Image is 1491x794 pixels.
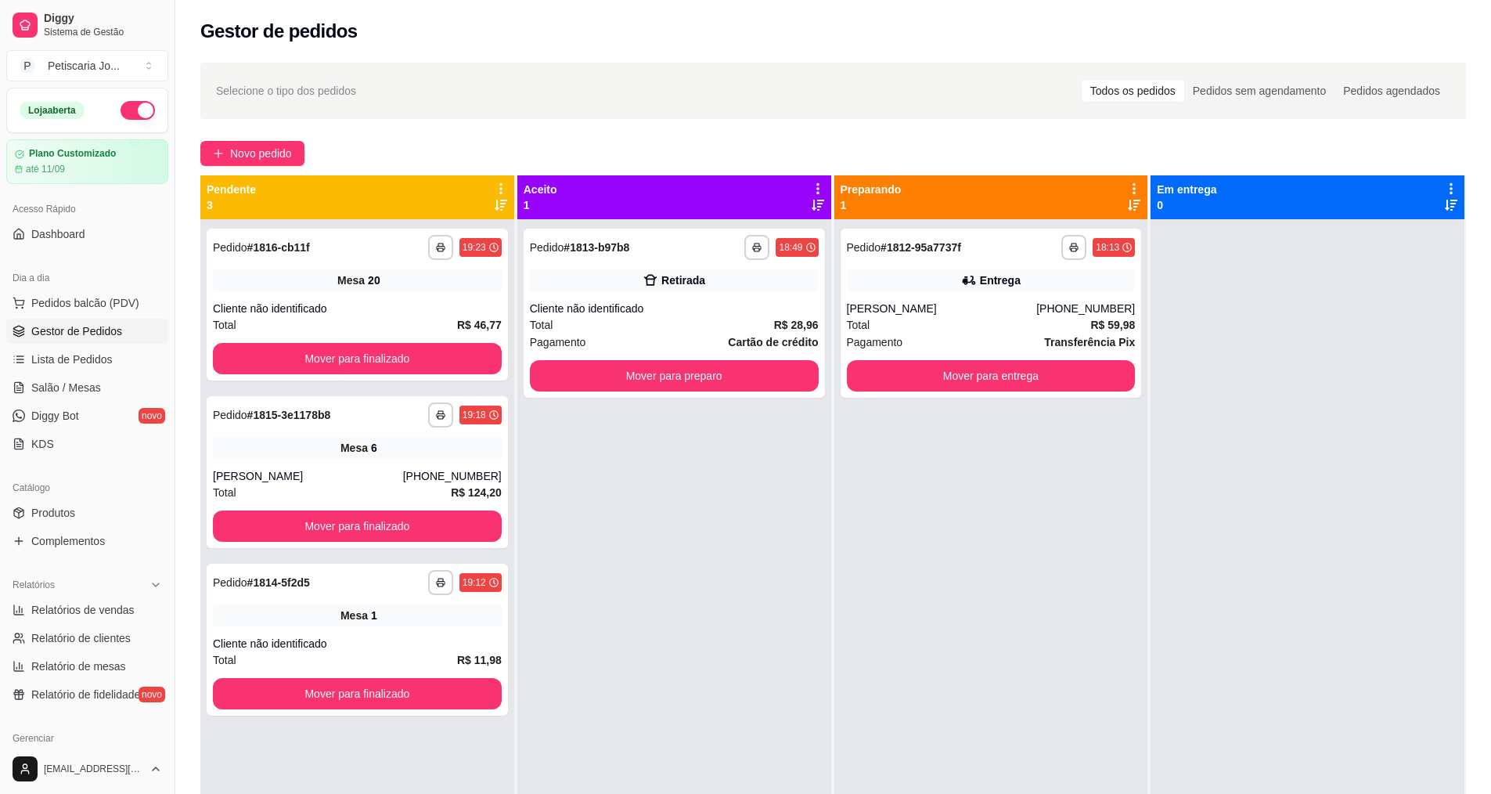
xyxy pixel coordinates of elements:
p: Pendente [207,182,256,197]
a: Relatório de fidelidadenovo [6,682,168,707]
div: [PHONE_NUMBER] [403,468,502,484]
a: Lista de Pedidos [6,347,168,372]
p: 1 [841,197,902,213]
span: Diggy Bot [31,408,79,424]
span: Relatórios de vendas [31,602,135,618]
div: Acesso Rápido [6,197,168,222]
div: 18:13 [1096,241,1119,254]
span: Salão / Mesas [31,380,101,395]
strong: Transferência Pix [1044,336,1135,348]
span: Pedido [213,241,247,254]
span: Pedido [847,241,881,254]
a: Plano Customizadoaté 11/09 [6,139,168,184]
span: Novo pedido [230,145,292,162]
a: DiggySistema de Gestão [6,6,168,44]
span: Total [213,316,236,334]
span: Lista de Pedidos [31,352,113,367]
span: P [20,58,35,74]
strong: # 1816-cb11f [247,241,310,254]
div: 18:49 [779,241,802,254]
div: 20 [368,272,380,288]
span: Pagamento [530,334,586,351]
div: 19:23 [463,241,486,254]
span: Gestor de Pedidos [31,323,122,339]
div: Todos os pedidos [1082,80,1184,102]
span: Pagamento [847,334,903,351]
button: Mover para entrega [847,360,1136,392]
span: Mesa [340,608,368,623]
a: Produtos [6,500,168,525]
span: plus [213,148,224,159]
div: Cliente não identificado [530,301,819,316]
div: 19:18 [463,409,486,421]
span: Total [213,651,236,669]
p: 3 [207,197,256,213]
a: Diggy Botnovo [6,403,168,428]
div: 19:12 [463,576,486,589]
strong: # 1815-3e1178b8 [247,409,331,421]
strong: # 1812-95a7737f [881,241,961,254]
div: Cliente não identificado [213,301,502,316]
a: Relatórios de vendas [6,597,168,623]
span: Relatório de clientes [31,630,131,646]
a: Dashboard [6,222,168,247]
div: Petiscaria Jo ... [48,58,120,74]
span: KDS [31,436,54,452]
div: Pedidos agendados [1334,80,1449,102]
span: Relatório de mesas [31,659,126,674]
strong: R$ 28,96 [774,319,819,331]
div: Gerenciar [6,726,168,751]
p: Aceito [524,182,557,197]
article: Plano Customizado [29,148,116,160]
div: Cliente não identificado [213,636,502,651]
a: KDS [6,431,168,457]
span: Dashboard [31,226,85,242]
span: Selecione o tipo dos pedidos [216,82,356,99]
span: Pedidos balcão (PDV) [31,295,139,311]
div: [PHONE_NUMBER] [1036,301,1135,316]
article: até 11/09 [26,163,65,175]
span: Total [847,316,870,334]
a: Relatório de mesas [6,654,168,679]
strong: R$ 59,98 [1090,319,1135,331]
span: Total [530,316,553,334]
button: Mover para preparo [530,360,819,392]
strong: # 1814-5f2d5 [247,576,310,589]
button: Alterar Status [121,101,155,120]
span: Produtos [31,505,75,521]
span: Pedido [530,241,564,254]
button: Select a team [6,50,168,81]
span: Pedido [213,409,247,421]
div: Catálogo [6,475,168,500]
div: Dia a dia [6,265,168,291]
div: Entrega [980,272,1021,288]
span: Complementos [31,533,105,549]
strong: R$ 124,20 [451,486,502,499]
strong: R$ 46,77 [457,319,502,331]
span: [EMAIL_ADDRESS][DOMAIN_NAME] [44,763,143,775]
div: Pedidos sem agendamento [1184,80,1334,102]
button: Mover para finalizado [213,511,502,542]
div: 6 [371,440,377,456]
p: 1 [524,197,557,213]
span: Total [213,484,236,501]
div: Loja aberta [20,102,85,119]
p: 0 [1157,197,1216,213]
button: Mover para finalizado [213,343,502,374]
button: Mover para finalizado [213,678,502,709]
a: Relatório de clientes [6,626,168,651]
span: Diggy [44,12,162,26]
div: 1 [371,608,377,623]
span: Mesa [337,272,365,288]
div: [PERSON_NAME] [847,301,1037,316]
p: Em entrega [1157,182,1216,197]
div: [PERSON_NAME] [213,468,403,484]
a: Salão / Mesas [6,375,168,400]
span: Pedido [213,576,247,589]
span: Sistema de Gestão [44,26,162,38]
a: Complementos [6,529,168,554]
h2: Gestor de pedidos [200,19,358,44]
div: Retirada [661,272,705,288]
strong: R$ 11,98 [457,654,502,666]
span: Relatórios [13,579,55,591]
